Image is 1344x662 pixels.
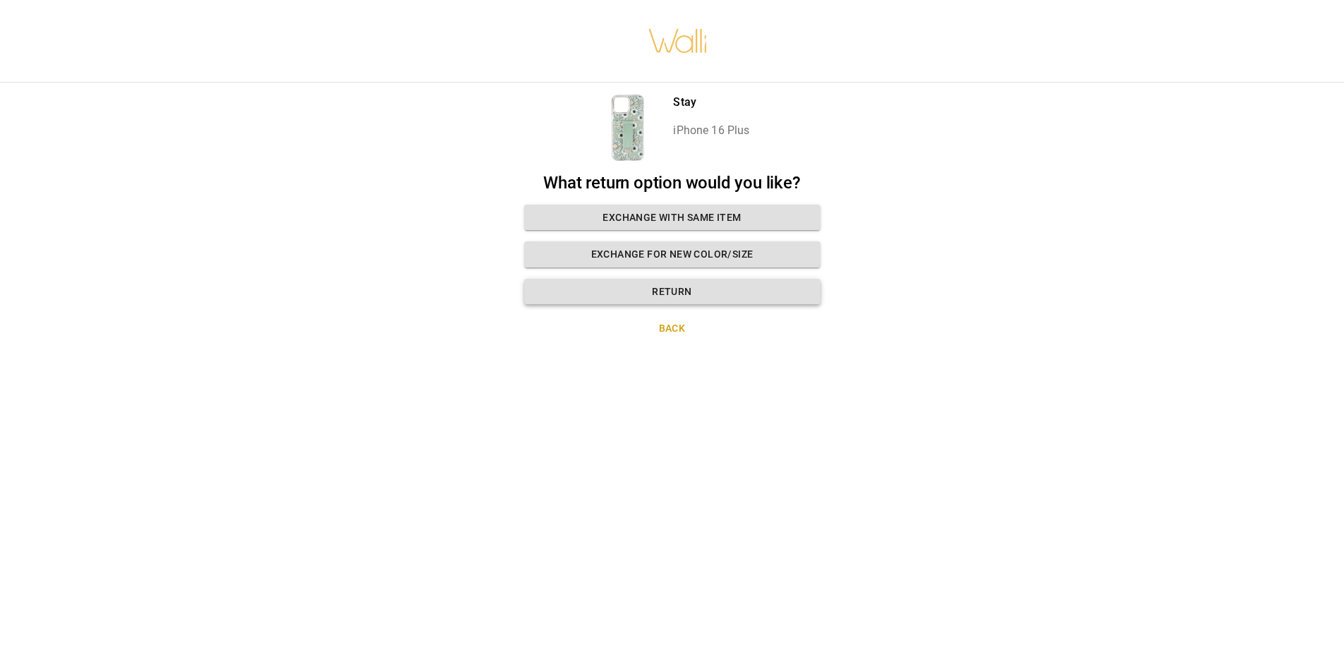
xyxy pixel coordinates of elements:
img: walli-inc.myshopify.com [648,11,708,71]
p: Stay [673,94,749,111]
p: iPhone 16 Plus [673,122,749,139]
button: Exchange for new color/size [524,241,821,267]
button: Exchange with same item [524,205,821,231]
button: Return [524,279,821,305]
button: Back [524,315,821,342]
h2: What return option would you like? [524,173,821,193]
